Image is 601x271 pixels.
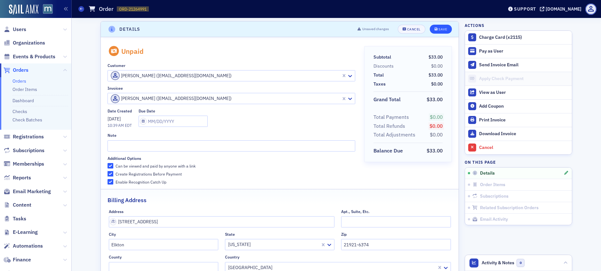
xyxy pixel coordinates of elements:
[4,242,43,250] a: Automations
[373,131,418,139] span: Total Adjustments
[373,96,403,103] span: Grand Total
[398,25,425,34] button: Cancel
[108,163,113,169] input: Can be viewed and paid by anyone with a link
[4,174,31,181] a: Reports
[108,171,113,177] input: Create Registrations Before Payment
[116,163,196,169] div: Can be viewed and paid by anyone with a link
[111,94,340,103] div: [PERSON_NAME] ([EMAIL_ADDRESS][DOMAIN_NAME])
[465,58,572,72] button: Send Invoice Email
[225,255,239,259] div: Country
[514,6,536,12] div: Support
[116,171,182,177] div: Create Registrations Before Payment
[465,31,572,44] button: Charge Card (x2115)
[479,35,569,40] div: Charge Card (x2115)
[373,72,384,78] div: Total
[438,28,447,31] div: Save
[116,179,166,185] div: Enable Recognition Catch Up
[4,229,38,236] a: E-Learning
[479,90,569,95] div: View as User
[465,99,572,113] button: Add Coupon
[108,109,132,113] div: Date Created
[362,27,389,32] span: Unsaved changes
[430,25,452,34] button: Save
[4,26,26,33] a: Users
[429,72,443,78] span: $33.00
[430,114,443,120] span: $0.00
[108,179,113,185] input: Enable Recognition Catch Up
[13,201,31,209] span: Content
[13,229,38,236] span: E-Learning
[12,78,26,84] a: Orders
[12,117,42,123] a: Check Batches
[108,123,124,128] time: 10:39 AM
[139,109,155,113] div: Due Date
[373,147,405,155] span: Balance Due
[4,39,45,46] a: Organizations
[407,28,421,31] div: Cancel
[108,63,125,68] div: Customer
[9,4,38,15] img: SailAMX
[341,209,370,214] div: Apt., Suite, Etc.
[429,123,443,129] span: $0.00
[480,205,539,211] span: Related Subscription Orders
[540,7,584,11] button: [DOMAIN_NAME]
[480,217,508,222] span: Email Activity
[427,147,443,154] span: $33.00
[12,86,37,92] a: Order Items
[124,123,132,128] span: EDT
[585,4,597,15] span: Profile
[38,4,53,15] a: View Homepage
[373,81,388,87] span: Taxes
[427,96,443,103] span: $33.00
[13,53,55,60] span: Events & Products
[373,96,401,103] div: Grand Total
[373,147,403,155] div: Balance Due
[109,255,122,259] div: County
[373,122,405,130] div: Total Refunds
[373,122,407,130] span: Total Refunds
[373,113,409,121] div: Total Payments
[13,26,26,33] span: Users
[13,160,44,168] span: Memberships
[479,145,569,151] div: Cancel
[119,26,140,33] h4: Details
[108,133,116,138] div: Note
[479,76,569,82] div: Apply Check Payment
[13,256,31,263] span: Finance
[139,116,208,127] input: MM/DD/YYYY
[108,86,123,91] div: Invoicee
[4,67,28,74] a: Orders
[480,182,505,188] span: Order Items
[373,54,391,61] div: Subtotal
[465,86,572,99] button: View as User
[479,103,569,109] div: Add Coupon
[479,48,569,54] div: Pay as User
[4,133,44,140] a: Registrations
[465,127,572,141] a: Download Invoice
[465,113,572,127] a: Print Invoice
[4,53,55,60] a: Events & Products
[429,54,443,60] span: $33.00
[13,67,28,74] span: Orders
[546,6,581,12] div: [DOMAIN_NAME]
[12,109,27,114] a: Checks
[13,242,43,250] span: Automations
[12,98,34,103] a: Dashboard
[373,113,411,121] span: Total Payments
[225,232,235,237] div: State
[43,4,53,14] img: SailAMX
[4,188,51,195] a: Email Marketing
[373,131,415,139] div: Total Adjustments
[108,156,141,161] div: Additional Options
[479,62,569,68] div: Send Invoice Email
[109,232,116,237] div: City
[13,147,44,154] span: Subscriptions
[119,6,147,12] span: ORD-21264991
[373,72,386,78] span: Total
[465,159,572,165] h4: On this page
[99,5,114,13] h1: Order
[373,63,396,70] span: Discounts
[479,131,569,137] div: Download Invoice
[13,174,31,181] span: Reports
[465,22,485,28] h4: Actions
